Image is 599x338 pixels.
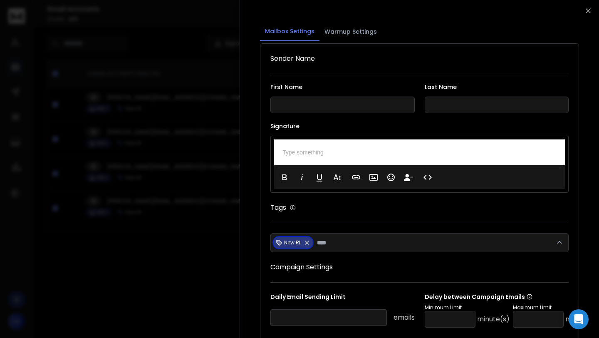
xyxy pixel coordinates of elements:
[270,293,415,304] p: Daily Email Sending Limit
[394,313,415,323] p: emails
[569,309,589,329] div: Open Intercom Messenger
[366,169,381,186] button: Insert Image (⌘P)
[260,22,319,41] button: Mailbox Settings
[513,304,598,311] p: Maximum Limit
[348,169,364,186] button: Insert Link (⌘K)
[312,169,327,186] button: Underline (⌘U)
[270,54,569,64] h1: Sender Name
[383,169,399,186] button: Emoticons
[425,304,510,311] p: Minimum Limit
[270,203,286,213] h1: Tags
[270,262,569,272] h1: Campaign Settings
[477,314,510,324] p: minute(s)
[319,22,382,41] button: Warmup Settings
[565,314,598,324] p: minute(s)
[294,169,310,186] button: Italic (⌘I)
[277,169,292,186] button: Bold (⌘B)
[270,84,415,90] label: First Name
[420,169,436,186] button: Code View
[401,169,416,186] button: Insert Unsubscribe Link
[284,239,300,246] p: New RI
[270,123,569,129] label: Signature
[425,84,569,90] label: Last Name
[329,169,345,186] button: More Text
[425,293,598,301] p: Delay between Campaign Emails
